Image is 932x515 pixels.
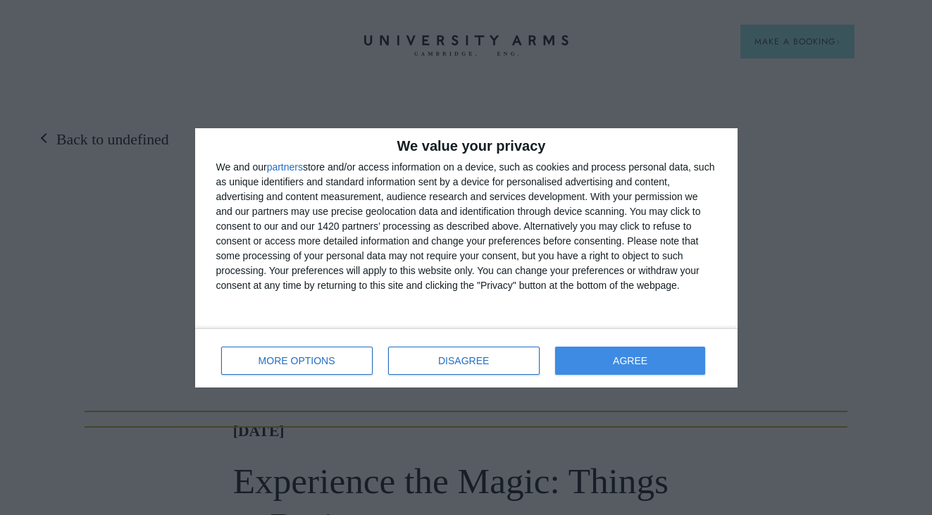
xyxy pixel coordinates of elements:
div: qc-cmp2-ui [195,128,738,387]
button: AGREE [555,347,706,375]
span: AGREE [613,356,647,366]
button: DISAGREE [388,347,540,375]
h2: We value your privacy [216,139,716,153]
span: DISAGREE [438,356,489,366]
span: MORE OPTIONS [259,356,335,366]
button: partners [267,162,303,172]
button: MORE OPTIONS [221,347,373,375]
div: We and our store and/or access information on a device, such as cookies and process personal data... [216,160,716,293]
